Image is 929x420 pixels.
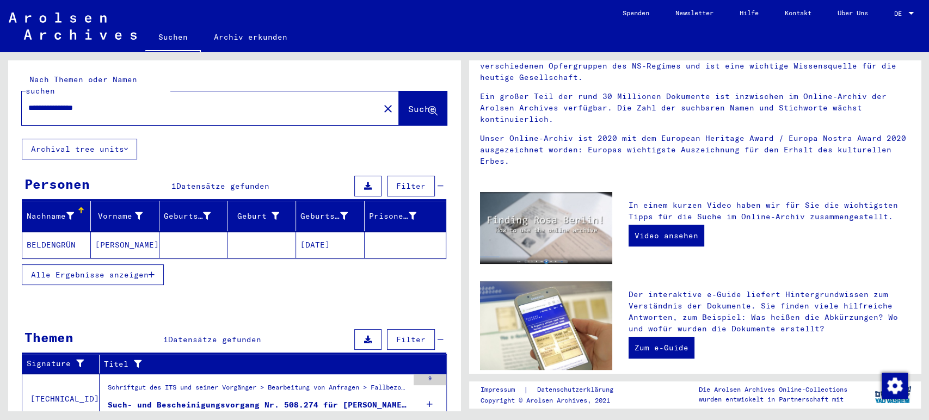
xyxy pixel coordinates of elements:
[894,10,906,17] span: DE
[108,399,408,411] div: Such- und Bescheinigungsvorgang Nr. 508.274 für [PERSON_NAME] geboren [DEMOGRAPHIC_DATA]
[377,97,399,119] button: Clear
[24,174,90,194] div: Personen
[91,201,159,231] mat-header-cell: Vorname
[629,225,704,246] a: Video ansehen
[9,13,137,40] img: Arolsen_neg.svg
[414,374,446,385] div: 9
[168,335,261,344] span: Datensätze gefunden
[699,385,847,394] p: Die Arolsen Archives Online-Collections
[369,207,433,225] div: Prisoner #
[232,211,279,222] div: Geburt‏
[22,232,91,258] mat-cell: BELDENGRÜN
[387,329,435,350] button: Filter
[629,337,694,359] a: Zum e-Guide
[382,102,395,115] mat-icon: close
[699,394,847,404] p: wurden entwickelt in Partnerschaft mit
[201,24,300,50] a: Archiv erkunden
[296,201,365,231] mat-header-cell: Geburtsdatum
[408,103,435,114] span: Suche
[481,396,626,405] p: Copyright © Arolsen Archives, 2021
[629,200,910,223] p: In einem kurzen Video haben wir für Sie die wichtigsten Tipps für die Suche im Online-Archiv zusa...
[22,201,91,231] mat-header-cell: Nachname
[480,91,910,125] p: Ein großer Teil der rund 30 Millionen Dokumente ist inzwischen im Online-Archiv der Arolsen Archi...
[396,335,426,344] span: Filter
[24,328,73,347] div: Themen
[296,232,365,258] mat-cell: [DATE]
[108,382,408,398] div: Schriftgut des ITS und seiner Vorgänger > Bearbeitung von Anfragen > Fallbezogene [MEDICAL_DATA] ...
[104,355,433,373] div: Titel
[95,211,143,222] div: Vorname
[95,207,159,225] div: Vorname
[27,207,90,225] div: Nachname
[365,201,446,231] mat-header-cell: Prisoner #
[480,133,910,167] p: Unser Online-Archiv ist 2020 mit dem European Heritage Award / Europa Nostra Award 2020 ausgezeic...
[27,355,99,373] div: Signature
[300,207,364,225] div: Geburtsdatum
[872,381,913,408] img: yv_logo.png
[27,358,85,369] div: Signature
[629,289,910,335] p: Der interaktive e-Guide liefert Hintergrundwissen zum Verständnis der Dokumente. Sie finden viele...
[369,211,416,222] div: Prisoner #
[387,176,435,196] button: Filter
[159,201,228,231] mat-header-cell: Geburtsname
[164,211,211,222] div: Geburtsname
[31,270,149,280] span: Alle Ergebnisse anzeigen
[882,373,908,399] img: Zustimmung ändern
[104,359,420,370] div: Titel
[300,211,348,222] div: Geburtsdatum
[480,192,612,264] img: video.jpg
[91,232,159,258] mat-cell: [PERSON_NAME]
[27,211,74,222] div: Nachname
[145,24,201,52] a: Suchen
[176,181,269,191] span: Datensätze gefunden
[22,264,164,285] button: Alle Ergebnisse anzeigen
[227,201,296,231] mat-header-cell: Geburt‏
[171,181,176,191] span: 1
[164,207,227,225] div: Geburtsname
[528,384,626,396] a: Datenschutzerklärung
[481,384,524,396] a: Impressum
[163,335,168,344] span: 1
[481,384,626,396] div: |
[232,207,296,225] div: Geburt‏
[399,91,447,125] button: Suche
[26,75,137,96] mat-label: Nach Themen oder Namen suchen
[396,181,426,191] span: Filter
[22,139,137,159] button: Archival tree units
[480,281,612,370] img: eguide.jpg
